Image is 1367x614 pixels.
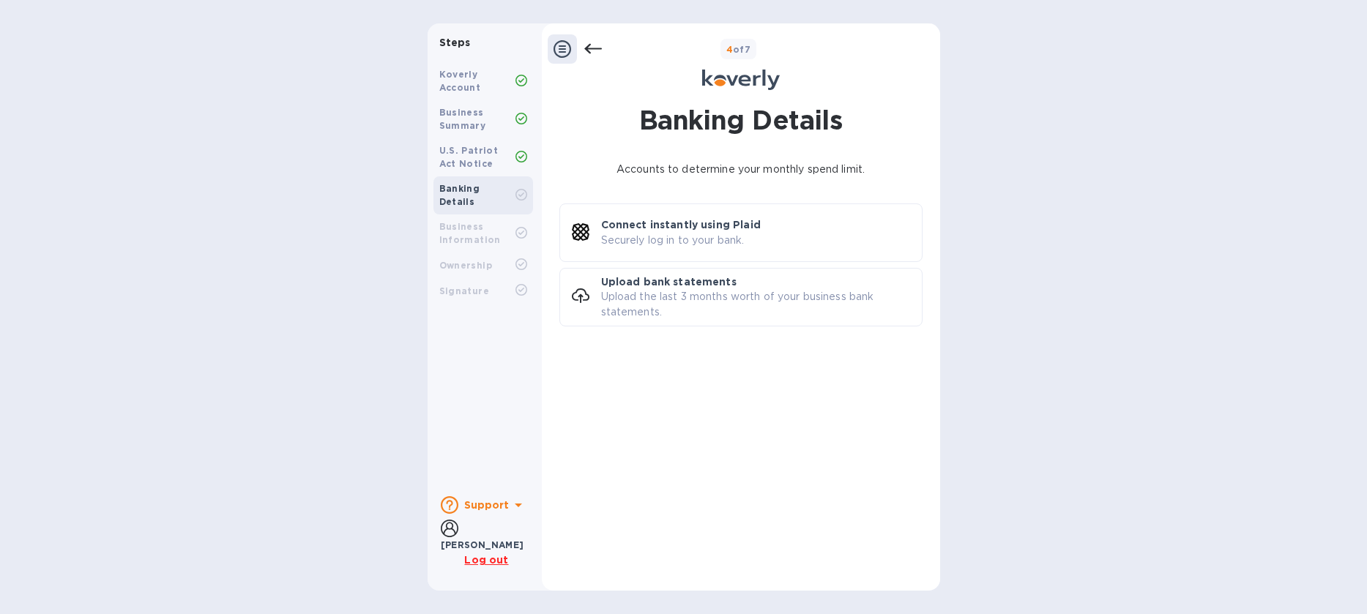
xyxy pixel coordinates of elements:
b: Business Information [439,221,501,245]
p: Securely log in to your bank. [601,233,745,248]
button: Connect instantly using PlaidSecurely log in to your bank. [559,203,923,262]
u: Log out [464,554,508,566]
h1: Banking Details [639,102,843,138]
p: Accounts to determine your monthly spend limit. [565,162,917,177]
b: Business Summary [439,107,486,131]
b: of 7 [726,44,751,55]
b: Ownership [439,260,493,271]
b: Koverly Account [439,69,481,93]
p: Upload bank statements [601,274,737,289]
b: Banking Details [439,183,480,207]
p: Upload the last 3 months worth of your business bank statements. [601,289,922,320]
img: upload_new.855ed31ffd3710d990c3512541fac9e6.svg [572,287,589,304]
span: 4 [726,44,733,55]
b: Steps [439,37,471,48]
button: Upload bank statementsUpload the last 3 months worth of your business bank statements. [559,268,923,326]
img: plaid_logo.16242308c5f8cf32a3375a5339ed4687.svg [572,223,589,241]
b: [PERSON_NAME] [441,539,524,550]
b: Signature [439,285,490,296]
b: Support [464,499,510,511]
p: Connect instantly using Plaid [601,217,761,232]
b: U.S. Patriot Act Notice [439,145,499,169]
